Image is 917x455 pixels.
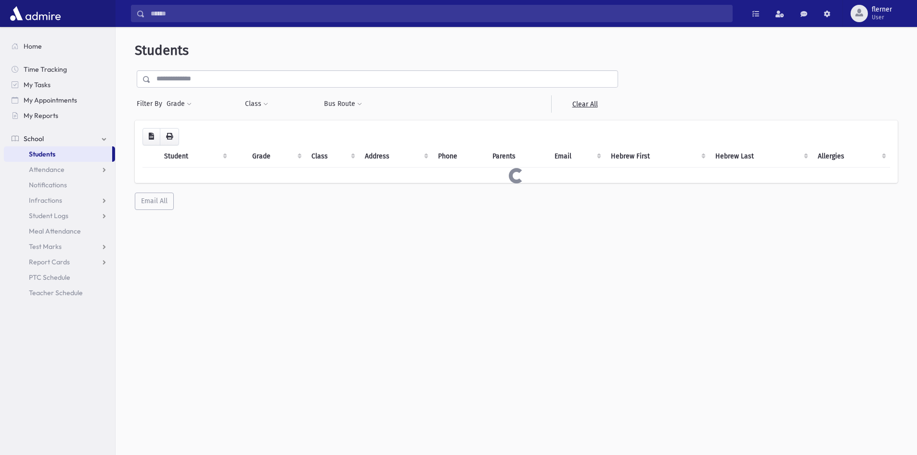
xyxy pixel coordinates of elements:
[24,65,67,74] span: Time Tracking
[29,165,65,174] span: Attendance
[142,128,160,145] button: CSV
[4,131,115,146] a: School
[29,181,67,189] span: Notifications
[359,145,432,168] th: Address
[29,258,70,266] span: Report Cards
[145,5,732,22] input: Search
[4,285,115,300] a: Teacher Schedule
[24,96,77,104] span: My Appointments
[4,177,115,193] a: Notifications
[29,150,55,158] span: Students
[4,270,115,285] a: PTC Schedule
[135,193,174,210] button: Email All
[24,134,44,143] span: School
[24,42,42,51] span: Home
[29,288,83,297] span: Teacher Schedule
[160,128,179,145] button: Print
[245,95,269,113] button: Class
[4,108,115,123] a: My Reports
[4,239,115,254] a: Test Marks
[4,208,115,223] a: Student Logs
[24,80,51,89] span: My Tasks
[29,227,81,235] span: Meal Attendance
[137,99,166,109] span: Filter By
[29,211,68,220] span: Student Logs
[872,6,892,13] span: flerner
[4,193,115,208] a: Infractions
[4,92,115,108] a: My Appointments
[29,242,62,251] span: Test Marks
[549,145,605,168] th: Email
[246,145,305,168] th: Grade
[605,145,709,168] th: Hebrew First
[4,39,115,54] a: Home
[29,196,62,205] span: Infractions
[323,95,362,113] button: Bus Route
[4,223,115,239] a: Meal Attendance
[166,95,192,113] button: Grade
[4,77,115,92] a: My Tasks
[4,62,115,77] a: Time Tracking
[487,145,549,168] th: Parents
[29,273,70,282] span: PTC Schedule
[306,145,360,168] th: Class
[8,4,63,23] img: AdmirePro
[872,13,892,21] span: User
[551,95,618,113] a: Clear All
[812,145,890,168] th: Allergies
[432,145,487,168] th: Phone
[4,254,115,270] a: Report Cards
[24,111,58,120] span: My Reports
[158,145,231,168] th: Student
[710,145,813,168] th: Hebrew Last
[4,162,115,177] a: Attendance
[4,146,112,162] a: Students
[135,42,189,58] span: Students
